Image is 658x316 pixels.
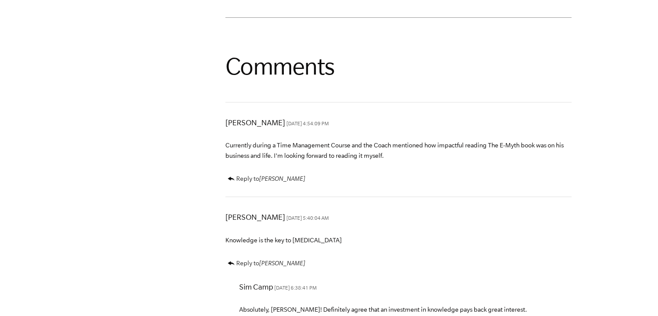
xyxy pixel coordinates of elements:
p: Absolutely, [PERSON_NAME]! Definitely agree that an investment in knowledge pays back great inter... [239,304,571,315]
button: Reply to[PERSON_NAME] [225,259,308,267]
h2: Comments [225,52,571,80]
iframe: Chat Widget [615,274,658,316]
div: [DATE] 4:54:09 PM [286,121,329,126]
p: Knowledge is the key to [MEDICAL_DATA] [225,235,571,245]
h4: Sim Camp [239,281,273,293]
h4: [PERSON_NAME] [225,211,285,224]
div: [DATE] 6:38:41 PM [274,285,317,290]
em: [PERSON_NAME] [259,260,305,267]
h4: [PERSON_NAME] [225,117,285,129]
em: [PERSON_NAME] [259,175,305,182]
p: Currently during a Time Management Course and the Coach mentioned how impactful reading The E-Myt... [225,140,571,161]
button: Reply to[PERSON_NAME] [225,175,308,182]
div: [DATE] 5:40:04 AM [286,215,329,221]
